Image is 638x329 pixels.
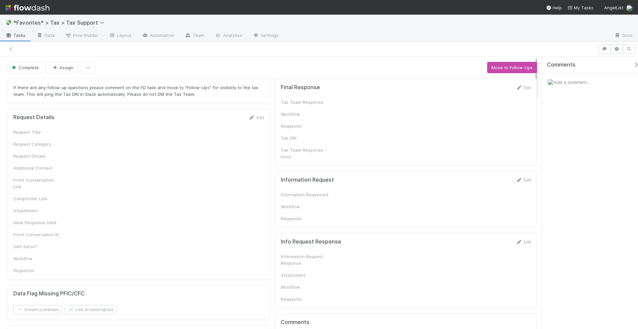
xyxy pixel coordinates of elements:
[281,203,331,210] div: Workflow
[46,62,78,73] button: Assign
[281,177,334,183] h5: Information Request
[281,135,331,141] div: Tax DRI
[104,31,137,41] a: Layout
[516,177,531,183] a: Edit
[281,319,532,326] h5: Comments
[281,99,331,105] div: Tax Team Response
[281,191,331,198] div: Information Requested
[547,79,554,85] img: avatar_711f55b7-5a46-40da-996f-bc93b6b86381.png
[281,239,341,245] h5: Info Request Response
[13,290,85,297] h5: Data Flag Missing PFIC/CFC
[281,147,331,160] div: Tax Team Response - Docs
[281,272,331,278] div: Attachment
[13,114,54,121] h5: Request Details
[248,31,284,41] a: Settings
[13,85,260,97] span: If there are any follow-up questions please comment on the FD task and move to "Follow-Ups" for v...
[179,31,210,41] a: Team
[137,31,179,41] a: Automation
[554,80,590,85] span: Add a comment...
[13,255,63,262] div: Workflow
[281,111,331,117] div: Workflow
[487,62,537,73] button: Move to Follow-Ups
[210,31,248,41] a: Analytics
[609,31,638,41] a: Docs
[13,19,108,26] span: *Favorites* > Tax > Tax Support
[516,239,531,245] a: Edit
[547,62,576,68] span: Comments
[516,85,531,90] a: Edit
[249,115,264,120] a: Edit
[13,267,63,274] div: Requestor
[13,195,63,202] div: Comptroller Link
[64,305,117,314] button: Link an existingtask
[31,31,60,41] a: Data
[13,231,63,238] div: Front Conversation ID
[5,2,50,13] img: logo-inverted-e16ddd16eac7371096b0.svg
[65,32,98,39] span: Flow Builder
[546,4,562,11] div: Help
[13,153,63,159] div: Request Details
[281,296,331,302] div: Requestor
[281,284,331,290] div: Workflow
[11,65,39,70] span: Complete
[567,4,593,11] a: My Tasks
[626,5,633,11] img: avatar_711f55b7-5a46-40da-996f-bc93b6b86381.png
[13,165,63,171] div: Additional Context
[604,5,623,10] span: AngelList
[60,31,104,41] a: Flow Builder
[5,20,12,25] span: 💸
[281,253,331,266] div: Information Request Response
[13,219,63,226] div: Ideal Response Date
[281,215,331,222] div: Requestor
[281,123,331,129] div: Requestor
[13,141,63,147] div: Request Category
[13,243,63,250] div: Self-Serve?
[13,129,63,135] div: Request Title
[13,305,62,314] button: Create a newtask
[13,177,63,190] div: Front Conversation Link
[8,62,43,73] button: Complete
[281,84,320,91] h5: Final Response
[5,32,26,39] span: Tasks
[567,5,593,10] span: My Tasks
[13,207,63,214] div: Attachment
